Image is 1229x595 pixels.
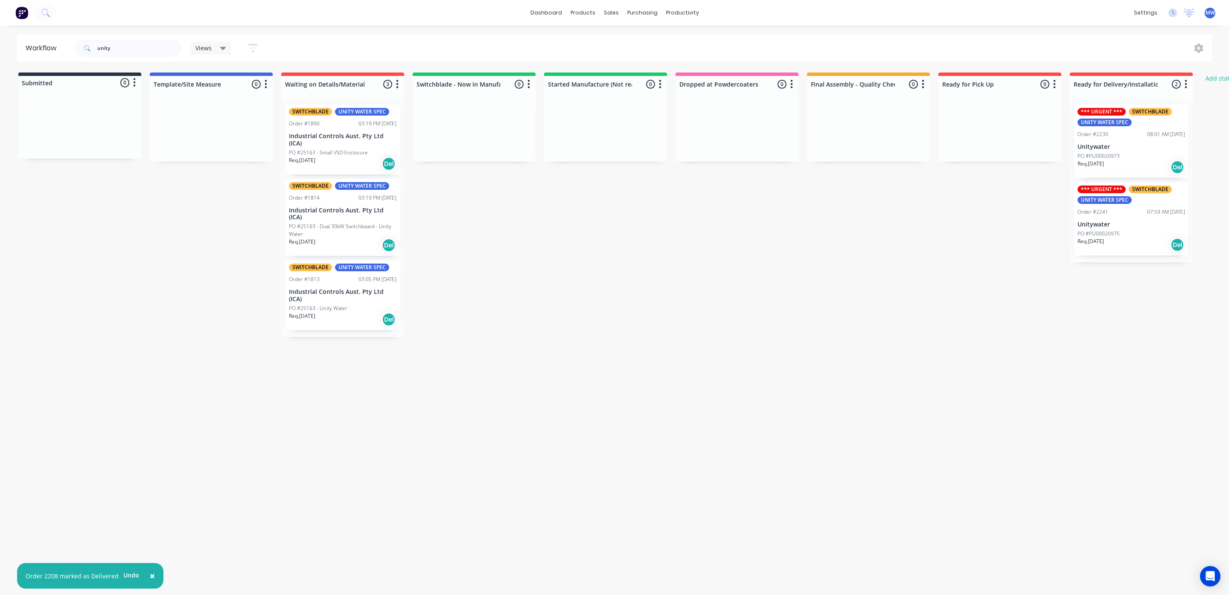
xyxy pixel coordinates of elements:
[623,6,662,19] div: purchasing
[1147,208,1185,216] div: 07:59 AM [DATE]
[150,570,155,582] span: ×
[289,149,368,157] p: PO #25163 - Small VSD Enclosure
[1078,143,1185,151] p: Unitywater
[358,120,396,128] div: 03:19 PM [DATE]
[335,108,389,116] div: UNITY WATER SPEC
[289,120,320,128] div: Order #1890
[1078,221,1185,228] p: Unitywater
[285,260,400,330] div: SWITCHBLADEUNITY WATER SPECOrder #181303:05 PM [DATE]Industrial Controls Aust. Pty Ltd (ICA)PO #2...
[1171,238,1184,252] div: Del
[1074,104,1188,178] div: *** URGENT ***SWITCHBLADEUNITY WATER SPECOrder #223008:01 AM [DATE]UnitywaterPO #PU00020973Req.[D...
[285,179,400,256] div: SWITCHBLADEUNITY WATER SPECOrder #181403:19 PM [DATE]Industrial Controls Aust. Pty Ltd (ICA)PO #2...
[1147,131,1185,138] div: 08:01 AM [DATE]
[289,182,332,190] div: SWITCHBLADE
[1074,182,1188,255] div: *** URGENT ***SWITCHBLADEUNITY WATER SPECOrder #224107:59 AM [DATE]UnitywaterPO #PU00020975Req.[D...
[1078,230,1120,238] p: PO #PU00020975
[1200,566,1220,586] div: Open Intercom Messenger
[1130,6,1162,19] div: settings
[15,6,28,19] img: Factory
[358,194,396,202] div: 03:19 PM [DATE]
[382,238,396,252] div: Del
[289,276,320,283] div: Order #1813
[289,207,396,221] p: Industrial Controls Aust. Pty Ltd (ICA)
[1078,131,1108,138] div: Order #2230
[1129,108,1172,116] div: SWITCHBLADE
[289,194,320,202] div: Order #1814
[119,569,144,581] button: Undo
[289,133,396,147] p: Industrial Controls Aust. Pty Ltd (ICA)
[662,6,703,19] div: productivity
[1078,238,1104,245] p: Req. [DATE]
[358,276,396,283] div: 03:05 PM [DATE]
[1078,119,1132,126] div: UNITY WATER SPEC
[600,6,623,19] div: sales
[566,6,600,19] div: products
[289,223,396,238] p: PO #25163 - Dual 30kW Switchboard - Unity Water
[1078,196,1132,204] div: UNITY WATER SPEC
[382,313,396,326] div: Del
[26,572,119,580] div: Order 2208 marked as Delivered
[289,157,315,164] p: Req. [DATE]
[289,288,396,303] p: Industrial Controls Aust. Pty Ltd (ICA)
[289,312,315,320] p: Req. [DATE]
[97,40,182,57] input: Search for orders...
[526,6,566,19] a: dashboard
[1129,186,1172,193] div: SWITCHBLADE
[1078,208,1108,216] div: Order #2241
[26,43,61,53] div: Workflow
[1171,160,1184,174] div: Del
[195,44,212,52] span: Views
[289,264,332,271] div: SWITCHBLADE
[289,108,332,116] div: SWITCHBLADE
[1206,9,1215,17] span: MW
[382,157,396,171] div: Del
[141,566,163,586] button: Close
[289,305,347,312] p: PO #25163 - Unity Water
[1078,160,1104,168] p: Req. [DATE]
[335,182,389,190] div: UNITY WATER SPEC
[289,238,315,246] p: Req. [DATE]
[335,264,389,271] div: UNITY WATER SPEC
[285,104,400,174] div: SWITCHBLADEUNITY WATER SPECOrder #189003:19 PM [DATE]Industrial Controls Aust. Pty Ltd (ICA)PO #2...
[1078,152,1120,160] p: PO #PU00020973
